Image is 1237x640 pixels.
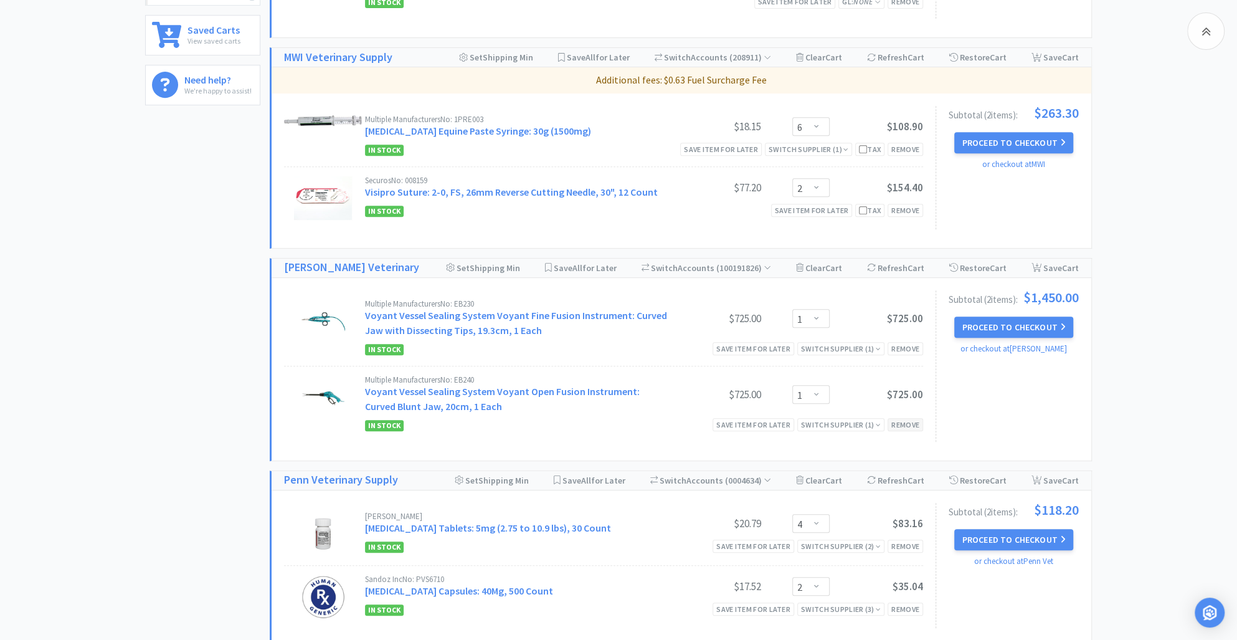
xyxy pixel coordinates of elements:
span: Cart [990,262,1007,274]
div: $77.20 [668,180,761,195]
span: Cart [1062,475,1079,486]
span: In Stock [365,420,404,431]
p: View saved carts [187,35,240,47]
div: Remove [888,540,923,553]
span: In Stock [365,542,404,553]
button: Proceed to Checkout [954,132,1073,153]
span: Cart [990,475,1007,486]
span: Set [470,52,483,63]
a: [MEDICAL_DATA] Equine Paste Syringe: 30g (1500mg) [365,125,591,137]
div: Switch Supplier ( 1 ) [769,143,848,155]
span: ( 208911 ) [728,52,771,63]
span: Save for Later [562,475,625,486]
div: Switch Supplier ( 3 ) [801,603,881,615]
div: Remove [888,204,923,217]
span: In Stock [365,145,404,156]
a: MWI Veterinary Supply [284,49,392,67]
div: Shipping Min [459,48,533,67]
span: Cart [825,262,842,274]
span: All [585,52,595,63]
a: [MEDICAL_DATA] Tablets: 5mg (2.75 to 10.9 lbs), 30 Count [365,522,611,534]
a: [MEDICAL_DATA] Capsules: 40Mg, 500 Count [365,585,553,597]
span: Cart [908,52,924,63]
div: Multiple Manufacturers No: EB230 [365,300,668,308]
div: Refresh [867,259,924,277]
div: Save item for later [713,418,794,431]
div: Switch Supplier ( 1 ) [801,419,881,431]
div: Accounts [642,259,772,277]
span: Cart [825,475,842,486]
div: Save [1031,471,1079,490]
span: Save for Later [567,52,630,63]
a: Voyant Vessel Sealing System Voyant Fine Fusion Instrument: Curved Jaw with Dissecting Tips, 19.3... [365,309,667,337]
span: $108.90 [887,120,923,133]
div: $725.00 [668,311,761,326]
span: $1,450.00 [1023,290,1079,304]
div: Sandoz Inc No: PVS6710 [365,575,668,583]
div: Save item for later [680,143,762,156]
div: Remove [888,418,923,431]
h6: Need help? [184,72,252,85]
div: Switch Supplier ( 1 ) [801,343,881,355]
a: Penn Veterinary Supply [284,471,398,489]
div: Multiple Manufacturers No: EB240 [365,376,668,384]
span: In Stock [365,604,404,616]
span: Cart [1062,262,1079,274]
div: Shipping Min [446,259,520,277]
span: $35.04 [893,580,923,593]
span: Cart [908,475,924,486]
span: $118.20 [1034,503,1079,517]
button: Proceed to Checkout [954,317,1073,338]
div: Switch Supplier ( 2 ) [801,540,881,552]
div: Refresh [867,471,924,490]
a: Visipro Suture: 2-0, FS, 26mm Reverse Cutting Needle, 30", 12 Count [365,186,658,198]
span: Cart [825,52,842,63]
span: All [581,475,591,486]
div: Subtotal ( 2 item s ): [949,106,1079,120]
div: Restore [949,259,1007,277]
img: 02239efa37fb4d319f99ad5c15100cc7_203289.png [301,575,345,619]
div: Clear [796,48,842,67]
div: Accounts [655,48,772,67]
div: Save [1031,259,1079,277]
span: $263.30 [1034,106,1079,120]
a: Voyant Vessel Sealing System Voyant Open Fusion Instrument: Curved Blunt Jaw, 20cm, 1 Each [365,385,640,413]
a: or checkout at MWI [982,159,1045,170]
span: Switch [660,475,686,486]
div: Shipping Min [455,471,529,490]
span: Set [465,475,478,486]
div: Clear [796,471,842,490]
span: ( 0004634 ) [723,475,771,486]
div: Save [1031,48,1079,67]
a: [PERSON_NAME] Veterinary [284,259,419,277]
h6: Saved Carts [187,22,240,35]
img: ee5d6d4d7d69411b985062bdaef8ba26_319103.jpeg [301,376,345,419]
span: In Stock [365,206,404,217]
div: Save item for later [713,342,794,355]
div: Clear [796,259,842,277]
span: Cart [908,262,924,274]
span: All [572,262,582,274]
a: or checkout at Penn Vet [974,556,1053,566]
span: $83.16 [893,517,923,530]
p: We're happy to assist! [184,85,252,97]
img: 1f179a9b77e24844ac0c281e087a39a8_372990.png [301,512,345,556]
div: Save item for later [713,603,794,616]
div: Subtotal ( 2 item s ): [949,290,1079,304]
div: Accounts [650,471,772,490]
img: ed9d34a23db14bb095d959f39be637a2_6760.png [284,115,362,127]
div: Tax [859,204,881,216]
div: Remove [888,342,923,355]
span: Switch [651,262,678,274]
div: $18.15 [668,119,761,134]
span: $725.00 [887,388,923,401]
span: Save for Later [554,262,617,274]
span: $154.40 [887,181,923,194]
div: Refresh [867,48,924,67]
div: Securos No: 008159 [365,176,668,184]
span: Cart [1062,52,1079,63]
img: 6e94083de0a841d1878004b5862e5195_15750.png [294,176,352,220]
